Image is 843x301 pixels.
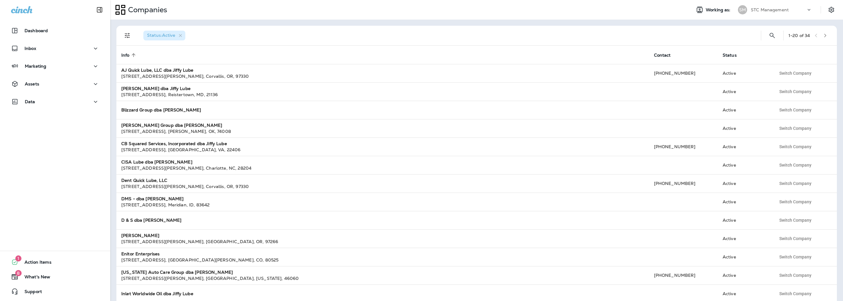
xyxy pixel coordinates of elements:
span: Support [18,289,42,296]
td: [PHONE_NUMBER] [649,137,718,156]
span: Switch Company [779,71,811,75]
strong: Dent Quick Lube, LLC [121,178,167,183]
span: Switch Company [779,236,811,241]
span: Switch Company [779,163,811,167]
button: Switch Company [776,87,815,96]
td: Active [718,101,771,119]
div: [STREET_ADDRESS] , Meridian , ID , 83642 [121,202,644,208]
button: Switch Company [776,197,815,206]
span: Info [121,52,138,58]
button: 8What's New [6,271,104,283]
div: 1 - 20 of 34 [788,33,810,38]
span: Switch Company [779,181,811,186]
span: What's New [18,274,50,282]
span: Contact [654,52,679,58]
p: Inbox [25,46,36,51]
td: Active [718,156,771,174]
strong: Blizzard Group dba [PERSON_NAME] [121,107,201,113]
strong: [PERSON_NAME] dba Jiffy Lube [121,86,191,91]
span: Status : Active [147,32,175,38]
span: Switch Company [779,292,811,296]
td: [PHONE_NUMBER] [649,266,718,284]
button: Switch Company [776,289,815,298]
button: Switch Company [776,105,815,115]
p: Companies [126,5,167,14]
strong: CB Squared Services, Incorporated dba Jiffy Lube [121,141,227,146]
div: [STREET_ADDRESS] , [GEOGRAPHIC_DATA][PERSON_NAME] , CO , 80525 [121,257,644,263]
span: Switch Company [779,255,811,259]
span: Action Items [18,260,51,267]
button: Filters [121,29,134,42]
strong: D & S dba [PERSON_NAME] [121,217,181,223]
div: [STREET_ADDRESS][PERSON_NAME] , [GEOGRAPHIC_DATA] , [US_STATE] , 46060 [121,275,644,281]
span: Switch Company [779,200,811,204]
button: Settings [826,4,837,15]
p: Marketing [25,64,46,69]
span: 1 [15,255,21,261]
button: Switch Company [776,252,815,261]
button: Switch Company [776,69,815,78]
button: Switch Company [776,160,815,170]
span: Switch Company [779,145,811,149]
td: Active [718,229,771,248]
td: Active [718,266,771,284]
span: Contact [654,53,671,58]
button: Inbox [6,42,104,55]
span: Status [723,53,737,58]
span: Switch Company [779,273,811,277]
button: Switch Company [776,216,815,225]
td: [PHONE_NUMBER] [649,64,718,82]
div: Status:Active [143,31,185,40]
span: Switch Company [779,218,811,222]
span: Status [723,52,745,58]
td: Active [718,248,771,266]
td: Active [718,119,771,137]
div: [STREET_ADDRESS][PERSON_NAME] , Charlotte , NC , 28204 [121,165,644,171]
button: 1Action Items [6,256,104,268]
td: Active [718,64,771,82]
button: Support [6,285,104,298]
div: [STREET_ADDRESS][PERSON_NAME] , Corvallis , OR , 97330 [121,183,644,190]
span: 8 [15,270,21,276]
span: Switch Company [779,126,811,130]
div: [STREET_ADDRESS] , [PERSON_NAME] , OK , 74008 [121,128,644,134]
td: Active [718,82,771,101]
button: Switch Company [776,179,815,188]
td: Active [718,193,771,211]
strong: DMS - dba [PERSON_NAME] [121,196,183,201]
td: Active [718,211,771,229]
div: [STREET_ADDRESS] , Reistertown , MD , 21136 [121,92,644,98]
button: Collapse Sidebar [91,4,108,16]
button: Switch Company [776,234,815,243]
span: Switch Company [779,108,811,112]
strong: [PERSON_NAME] [121,233,159,238]
button: Search Companies [766,29,778,42]
strong: [PERSON_NAME] Group dba [PERSON_NAME] [121,122,222,128]
button: Switch Company [776,142,815,151]
strong: [US_STATE] Auto Care Group dba [PERSON_NAME] [121,269,233,275]
div: [STREET_ADDRESS] , [GEOGRAPHIC_DATA] , VA , 22406 [121,147,644,153]
strong: CISA Lube dba [PERSON_NAME] [121,159,192,165]
button: Switch Company [776,271,815,280]
p: Dashboard [25,28,48,33]
button: Dashboard [6,24,104,37]
button: Assets [6,78,104,90]
div: [STREET_ADDRESS][PERSON_NAME] , Corvallis , OR , 97330 [121,73,644,79]
span: Switch Company [779,89,811,94]
p: Assets [25,81,39,86]
div: [STREET_ADDRESS][PERSON_NAME] , [GEOGRAPHIC_DATA] , OR , 97266 [121,239,644,245]
button: Switch Company [776,124,815,133]
strong: Inlet Worldwide Oil dba Jiffy Lube [121,291,193,296]
span: Info [121,53,130,58]
p: Data [25,99,35,104]
strong: AJ Quick Lube, LLC dba Jiffy Lube [121,67,194,73]
span: Working as: [706,7,732,13]
button: Data [6,96,104,108]
td: Active [718,174,771,193]
div: SM [738,5,747,14]
strong: Enitor Enterprises [121,251,160,257]
p: STC Management [751,7,789,12]
button: Marketing [6,60,104,72]
td: [PHONE_NUMBER] [649,174,718,193]
td: Active [718,137,771,156]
